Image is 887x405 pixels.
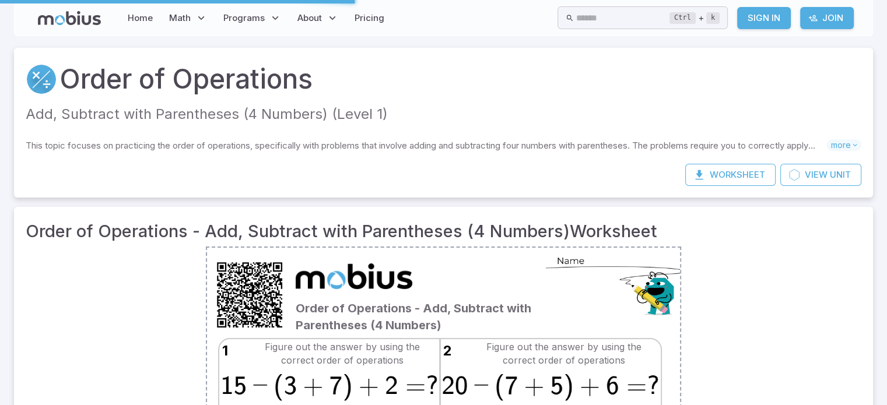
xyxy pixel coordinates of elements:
h3: Order of Operations - Add, Subtract with Parentheses (4 Numbers) Worksheet [26,219,861,244]
span: View [805,168,828,181]
span: Math [169,12,191,24]
p: Add, Subtract with Parentheses (4 Numbers) (Level 1) [26,104,861,125]
span: About [297,12,322,24]
img: Mobius Math Academy logo [296,257,412,295]
a: Join [800,7,854,29]
a: Sign In [737,7,791,29]
span: 1 [222,340,228,361]
a: Multiply/Divide [26,64,57,95]
kbd: Ctrl [669,12,696,24]
a: Order of Operations [59,59,313,99]
kbd: k [706,12,720,24]
img: NameOctagon.png [542,257,691,315]
div: + [669,11,720,25]
p: This topic focuses on practicing the order of operations, specifically with problems that involve... [26,139,826,152]
td: Figure out the answer by using the correct order of operations [264,340,420,368]
span: Programs [223,12,265,24]
span: Unit [830,168,851,181]
a: Home [124,5,156,31]
a: ViewUnit [780,164,861,186]
td: Figure out the answer by using the correct order of operations [486,340,642,368]
button: Worksheet [685,164,776,186]
span: 2 [443,340,452,361]
a: Pricing [351,5,388,31]
div: Order of Operations - Add, Subtract with Parentheses (4 Numbers) [293,254,539,333]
